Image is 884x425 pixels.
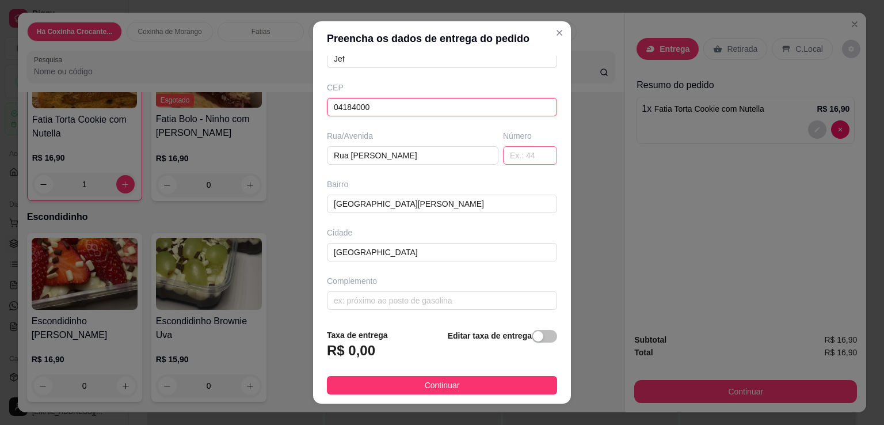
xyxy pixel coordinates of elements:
[327,275,557,287] div: Complemento
[313,21,571,56] header: Preencha os dados de entrega do pedido
[327,130,498,142] div: Rua/Avenida
[327,50,557,68] input: Ex.: João da Silva
[327,82,557,93] div: CEP
[503,146,557,165] input: Ex.: 44
[327,146,498,165] input: Ex.: Rua Oscar Freire
[327,179,557,190] div: Bairro
[327,376,557,394] button: Continuar
[550,24,569,42] button: Close
[448,331,532,340] strong: Editar taxa de entrega
[425,379,460,392] span: Continuar
[327,227,557,238] div: Cidade
[327,341,375,360] h3: R$ 0,00
[327,243,557,261] input: Ex.: Santo André
[327,291,557,310] input: ex: próximo ao posto de gasolina
[327,195,557,213] input: Ex.: Bairro Jardim
[327,98,557,116] input: Ex.: 00000-000
[503,130,557,142] div: Número
[327,331,388,340] strong: Taxa de entrega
